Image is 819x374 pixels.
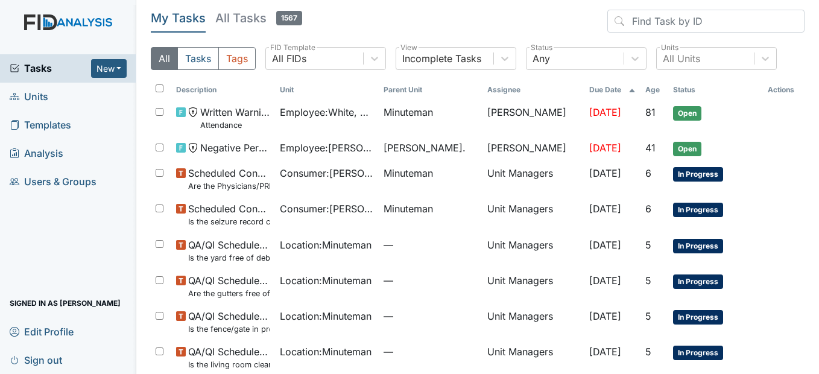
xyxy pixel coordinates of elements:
[151,10,206,27] h5: My Tasks
[188,238,270,264] span: QA/QI Scheduled Inspection Is the yard free of debris?
[151,47,178,70] button: All
[188,201,270,227] span: Scheduled Consumer Chart Review Is the seizure record current?
[384,141,466,155] span: [PERSON_NAME].
[10,322,74,341] span: Edit Profile
[607,10,805,33] input: Find Task by ID
[673,106,701,121] span: Open
[589,310,621,322] span: [DATE]
[384,105,433,119] span: Minuteman
[200,105,270,131] span: Written Warning Attendance
[188,309,270,335] span: QA/QI Scheduled Inspection Is the fence/gate in proper working condition?
[384,166,433,180] span: Minuteman
[533,51,550,66] div: Any
[280,166,374,180] span: Consumer : [PERSON_NAME]
[673,203,723,217] span: In Progress
[384,273,478,288] span: —
[177,47,219,70] button: Tasks
[276,11,302,25] span: 1567
[188,180,270,192] small: Are the Physicians/PRN orders updated every 90 days?
[589,106,621,118] span: [DATE]
[275,80,379,100] th: Toggle SortBy
[171,80,275,100] th: Toggle SortBy
[218,47,256,70] button: Tags
[589,203,621,215] span: [DATE]
[482,268,584,304] td: Unit Managers
[280,309,372,323] span: Location : Minuteman
[645,203,651,215] span: 6
[482,80,584,100] th: Assignee
[640,80,668,100] th: Toggle SortBy
[188,359,270,370] small: Is the living room clean and in good repair?
[645,167,651,179] span: 6
[200,141,270,155] span: Negative Performance Review
[151,47,256,70] div: Type filter
[188,323,270,335] small: Is the fence/gate in proper working condition?
[482,233,584,268] td: Unit Managers
[589,346,621,358] span: [DATE]
[280,105,374,119] span: Employee : White, Khahliya
[673,274,723,289] span: In Progress
[280,141,374,155] span: Employee : [PERSON_NAME]
[272,51,306,66] div: All FIDs
[384,344,478,359] span: —
[188,252,270,264] small: Is the yard free of debris?
[402,51,481,66] div: Incomplete Tasks
[384,238,478,252] span: —
[482,197,584,232] td: Unit Managers
[188,288,270,299] small: Are the gutters free of debris?
[200,119,270,131] small: Attendance
[663,51,700,66] div: All Units
[673,167,723,182] span: In Progress
[188,166,270,192] span: Scheduled Consumer Chart Review Are the Physicians/PRN orders updated every 90 days?
[10,116,71,135] span: Templates
[673,142,701,156] span: Open
[384,201,433,216] span: Minuteman
[482,161,584,197] td: Unit Managers
[91,59,127,78] button: New
[645,142,656,154] span: 41
[482,100,584,136] td: [PERSON_NAME]
[589,142,621,154] span: [DATE]
[10,350,62,369] span: Sign out
[763,80,805,100] th: Actions
[589,167,621,179] span: [DATE]
[645,274,651,287] span: 5
[188,344,270,370] span: QA/QI Scheduled Inspection Is the living room clean and in good repair?
[10,173,96,191] span: Users & Groups
[156,84,163,92] input: Toggle All Rows Selected
[645,239,651,251] span: 5
[584,80,640,100] th: Toggle SortBy
[645,106,656,118] span: 81
[379,80,482,100] th: Toggle SortBy
[673,346,723,360] span: In Progress
[10,144,63,163] span: Analysis
[668,80,763,100] th: Toggle SortBy
[280,344,372,359] span: Location : Minuteman
[188,273,270,299] span: QA/QI Scheduled Inspection Are the gutters free of debris?
[589,239,621,251] span: [DATE]
[280,201,374,216] span: Consumer : [PERSON_NAME]
[280,238,372,252] span: Location : Minuteman
[482,136,584,161] td: [PERSON_NAME]
[280,273,372,288] span: Location : Minuteman
[482,304,584,340] td: Unit Managers
[645,346,651,358] span: 5
[673,310,723,325] span: In Progress
[10,87,48,106] span: Units
[215,10,302,27] h5: All Tasks
[188,216,270,227] small: Is the seizure record current?
[645,310,651,322] span: 5
[673,239,723,253] span: In Progress
[384,309,478,323] span: —
[10,61,91,75] a: Tasks
[589,274,621,287] span: [DATE]
[10,294,121,312] span: Signed in as [PERSON_NAME]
